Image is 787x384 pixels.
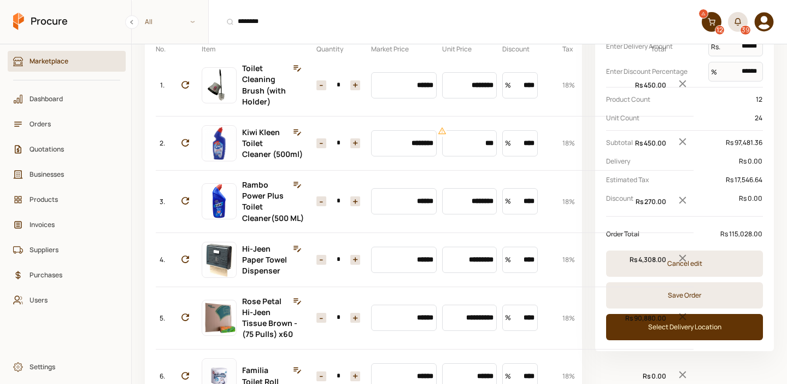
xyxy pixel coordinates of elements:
[8,290,126,311] a: Users
[754,112,763,125] div: 24
[311,44,366,54] p: Quantity
[606,156,738,166] p: Delivery
[160,254,165,265] span: 4.
[738,155,763,168] div: Rs 0.00
[30,270,111,280] span: Purchases
[720,228,763,241] div: Rs 115,028.00
[505,188,511,214] span: %
[13,13,68,31] a: Procure
[606,37,763,56] div: Enter Delivery Amount
[316,196,326,206] button: Increase item quantity
[316,313,326,323] button: Increase item quantity
[505,247,511,273] span: %
[562,44,617,54] p: Tax
[8,139,126,160] a: Quotations
[242,179,304,223] a: Rambo Power Plus Toilet Cleaner(500 ML)
[289,364,306,376] button: Edit Note
[30,144,111,154] span: Quotations
[30,94,111,104] span: Dashboard
[350,313,360,323] button: Decrease item quantity
[8,240,126,260] a: Suppliers
[606,93,763,106] div: Product Count
[156,232,694,287] div: 4.Hi-Jeen Paper Towel DispenserRs 4,308.00Remove Item
[30,169,111,179] span: Businesses
[738,192,763,205] div: Rs 0.00
[30,219,111,230] span: Invoices
[562,138,575,148] label: 18%
[672,190,694,213] button: Remove Item
[326,80,350,90] input: 1 Items
[606,112,763,125] div: Unit Count
[502,44,557,54] p: Discount
[31,14,68,28] span: Procure
[326,255,350,265] input: 1 Items
[326,313,350,323] input: 4 Items
[711,37,720,57] span: Rs.
[672,306,694,330] button: Remove Item
[160,371,165,381] span: 6.
[8,164,126,185] a: Businesses
[606,192,763,205] div: Discount
[326,138,350,148] input: 1 Items
[316,255,326,265] button: Increase item quantity
[242,63,286,107] a: Toilet Cleaning Brush (with Holder)
[622,80,666,90] div: Rs 450.00
[702,12,721,32] a: 12
[316,138,326,148] button: Increase item quantity
[606,41,708,51] p: Enter Delivery Amount
[622,254,666,265] div: Rs 4,308.00
[30,245,111,255] span: Suppliers
[350,196,360,206] button: Decrease item quantity
[725,173,763,187] div: Rs 17,546.64
[622,371,666,381] div: Rs 0.00
[606,113,754,123] p: Unit Count
[160,196,165,207] span: 3.
[289,179,306,191] button: Edit Note
[30,362,111,372] span: Settings
[606,136,763,149] div: Subtotal
[242,243,287,276] a: Hi-Jeen Paper Towel Dispenser
[30,56,111,66] span: Marketplace
[562,313,575,323] label: 18%
[562,371,575,381] label: 18%
[160,138,165,148] span: 2.
[741,26,750,34] div: 39
[8,265,126,286] a: Purchases
[725,136,763,149] div: Rs 97,481.36
[672,73,694,97] button: Remove Item
[755,93,763,106] div: 12
[145,16,152,27] span: All
[606,193,738,203] p: Discount
[202,44,237,54] p: Item
[156,287,694,349] div: 5.Rose Petal Hi-Jeen Tissue Brown - (75 Pulls) x60Rs 90,880.00Remove Item
[30,194,111,205] span: Products
[289,126,306,138] button: Edit Note
[715,26,724,34] div: 12
[606,94,755,104] p: Product Count
[711,62,717,82] span: %
[132,13,208,31] span: All
[672,248,694,271] button: Remove Item
[505,72,511,98] span: %
[606,155,763,168] div: Delivery
[156,116,694,170] div: 2.Kiwi Kleen Toilet Cleaner (500ml)Rs 450.00Remove Item
[160,80,165,90] span: 1.
[606,174,725,185] p: Estimated Tax
[8,214,126,235] a: Invoices
[156,44,169,54] p: No.
[316,80,326,90] button: Increase item quantity
[8,51,126,72] a: Marketplace
[505,130,511,156] span: %
[350,138,360,148] button: Decrease item quantity
[30,295,111,305] span: Users
[215,8,695,36] input: Products, Businesses, Users, Suppliers, Orders, and Purchases
[160,313,165,323] span: 5.
[371,44,437,54] p: Market Price
[562,80,575,90] label: 18%
[442,44,497,54] p: Unit Price
[316,371,326,381] button: Increase item quantity
[242,296,297,340] a: Rose Petal Hi-Jeen Tissue Brown - (75 Pulls) x60
[350,371,360,381] button: Decrease item quantity
[30,119,111,129] span: Orders
[606,62,763,82] div: Enter Discount Percentage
